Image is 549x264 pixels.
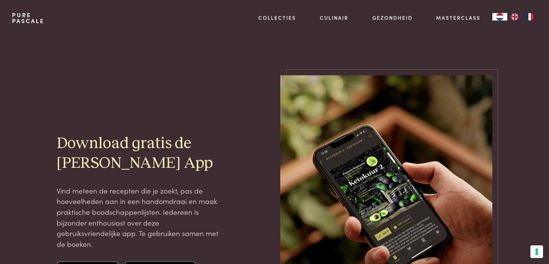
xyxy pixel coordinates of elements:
[492,13,537,21] aside: Language selected: Nederlands
[57,185,224,249] p: Vind meteen de recepten die je zoekt, pas de hoeveelheden aan in een handomdraai en maak praktisc...
[436,14,480,22] a: Masterclass
[507,13,522,21] a: EN
[492,13,507,21] div: Language
[12,12,44,24] a: PurePascale
[258,14,296,22] a: Collecties
[492,13,507,21] a: NL
[507,13,537,21] ul: Language list
[530,245,543,258] button: Uw voorkeuren voor toestemming voor trackingtechnologieën
[522,13,537,21] a: FR
[320,14,348,22] a: Culinair
[372,14,413,22] a: Gezondheid
[57,134,224,173] h2: Download gratis de [PERSON_NAME] App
